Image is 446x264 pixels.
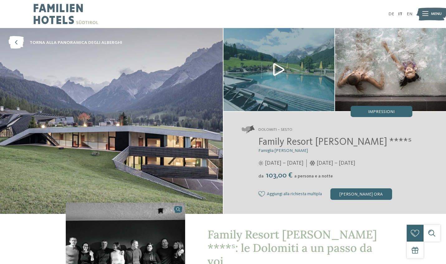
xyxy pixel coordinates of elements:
[258,161,263,166] i: Orari d'apertura estate
[309,161,315,166] i: Orari d'apertura inverno
[431,11,442,17] span: Menu
[258,148,308,153] span: Famiglia [PERSON_NAME]
[330,188,392,200] div: [PERSON_NAME] ora
[407,12,412,16] a: EN
[294,174,333,178] span: a persona e a notte
[398,12,402,16] a: IT
[265,159,304,167] span: [DATE] – [DATE]
[8,36,122,49] a: torna alla panoramica degli alberghi
[258,174,264,178] span: da
[30,40,122,46] span: torna alla panoramica degli alberghi
[258,127,292,133] span: Dolomiti – Sesto
[388,12,394,16] a: DE
[267,192,322,197] span: Aggiungi alla richiesta multipla
[223,28,334,111] img: Il nostro family hotel a Sesto, il vostro rifugio sulle Dolomiti.
[258,137,412,147] span: Family Resort [PERSON_NAME] ****ˢ
[264,172,294,179] span: 103,00 €
[368,110,395,114] span: Impressioni
[335,28,446,111] img: Il nostro family hotel a Sesto, il vostro rifugio sulle Dolomiti.
[317,159,355,167] span: [DATE] – [DATE]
